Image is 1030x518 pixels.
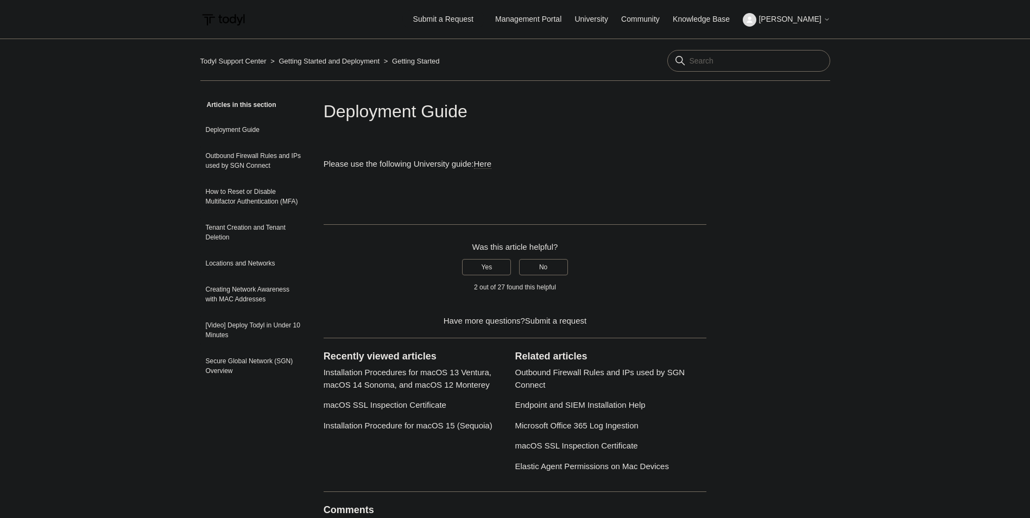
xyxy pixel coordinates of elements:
[200,146,307,176] a: Outbound Firewall Rules and IPs used by SGN Connect
[279,57,380,65] a: Getting Started and Deployment
[200,351,307,381] a: Secure Global Network (SGN) Overview
[667,50,830,72] input: Search
[324,157,707,170] p: Please use the following University guide:
[324,315,707,327] div: Have more questions?
[621,14,671,25] a: Community
[515,400,645,409] a: Endpoint and SIEM Installation Help
[382,57,440,65] li: Getting Started
[515,441,637,450] a: macOS SSL Inspection Certificate
[200,315,307,345] a: [Video] Deploy Todyl in Under 10 Minutes
[515,368,685,389] a: Outbound Firewall Rules and IPs used by SGN Connect
[525,316,586,325] a: Submit a request
[200,181,307,212] a: How to Reset or Disable Multifactor Authentication (MFA)
[759,15,821,23] span: [PERSON_NAME]
[324,349,504,364] h2: Recently viewed articles
[324,400,446,409] a: macOS SSL Inspection Certificate
[515,349,706,364] h2: Related articles
[200,217,307,248] a: Tenant Creation and Tenant Deletion
[515,421,638,430] a: Microsoft Office 365 Log Ingestion
[324,98,707,124] h1: Deployment Guide
[472,242,558,251] span: Was this article helpful?
[200,10,247,30] img: Todyl Support Center Help Center home page
[200,279,307,309] a: Creating Network Awareness with MAC Addresses
[402,10,484,28] a: Submit a Request
[324,503,707,517] h2: Comments
[200,253,307,274] a: Locations and Networks
[324,421,492,430] a: Installation Procedure for macOS 15 (Sequoia)
[519,259,568,275] button: This article was not helpful
[268,57,382,65] li: Getting Started and Deployment
[515,462,668,471] a: Elastic Agent Permissions on Mac Devices
[200,57,269,65] li: Todyl Support Center
[200,119,307,140] a: Deployment Guide
[324,368,491,389] a: Installation Procedures for macOS 13 Ventura, macOS 14 Sonoma, and macOS 12 Monterey
[474,283,556,291] span: 2 out of 27 found this helpful
[495,14,572,25] a: Management Portal
[673,14,741,25] a: Knowledge Base
[200,101,276,109] span: Articles in this section
[392,57,439,65] a: Getting Started
[743,13,830,27] button: [PERSON_NAME]
[574,14,618,25] a: University
[474,159,492,169] a: Here
[200,57,267,65] a: Todyl Support Center
[462,259,511,275] button: This article was helpful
